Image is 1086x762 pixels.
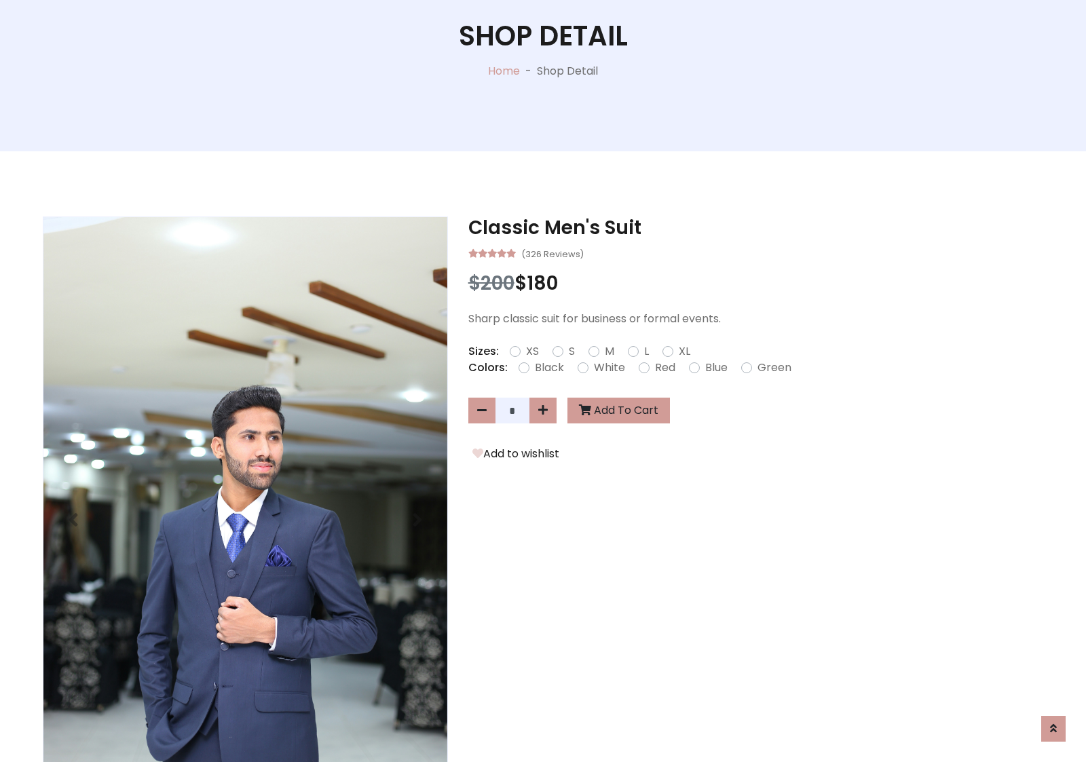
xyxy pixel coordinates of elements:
p: Colors: [468,360,508,376]
h1: Shop Detail [459,20,628,52]
label: Blue [705,360,728,376]
label: XL [679,343,690,360]
a: Home [488,63,520,79]
button: Add to wishlist [468,445,563,463]
label: Black [535,360,564,376]
label: Green [757,360,791,376]
p: Sharp classic suit for business or formal events. [468,311,1043,327]
label: M [605,343,614,360]
small: (326 Reviews) [521,245,584,261]
label: XS [526,343,539,360]
p: Sizes: [468,343,499,360]
button: Add To Cart [567,398,670,423]
p: Shop Detail [537,63,598,79]
span: 180 [527,270,558,297]
label: S [569,343,575,360]
p: - [520,63,537,79]
label: L [644,343,649,360]
label: Red [655,360,675,376]
label: White [594,360,625,376]
h3: $ [468,272,1043,295]
h3: Classic Men's Suit [468,216,1043,240]
span: $200 [468,270,514,297]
